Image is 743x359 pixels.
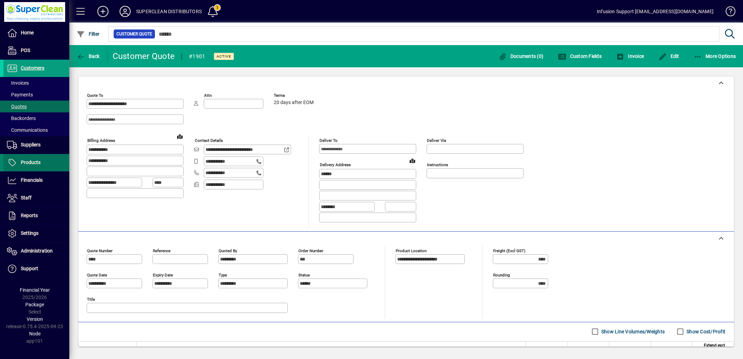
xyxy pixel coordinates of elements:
div: #1901 [189,51,205,62]
label: Show Cost/Profit [685,328,725,335]
span: Reports [21,213,38,218]
span: More Options [694,53,736,59]
span: Back [77,53,100,59]
button: More Options [692,50,738,62]
a: Invoices [3,77,69,89]
span: 20 days after EOM [274,100,314,105]
mat-label: Quote date [87,272,107,277]
span: Customer Quote [116,31,152,37]
span: Products [21,160,41,165]
span: Staff [21,195,32,200]
button: Documents (0) [497,50,545,62]
span: Custom Fields [558,53,602,59]
mat-label: Deliver via [427,138,446,143]
mat-label: Expiry date [153,272,173,277]
div: Customer Quote [113,51,175,62]
span: Terms [274,93,315,98]
button: Profile [114,5,136,18]
span: GST ($) [674,345,688,353]
mat-label: Quoted by [219,248,237,253]
div: SUPERCLEAN DISTRIBUTORS [136,6,202,17]
a: Payments [3,89,69,101]
span: Item [87,345,96,353]
span: Package [25,302,44,307]
a: Communications [3,124,69,136]
a: Knowledge Base [720,1,734,24]
mat-label: Deliver To [320,138,338,143]
mat-label: Quote number [87,248,113,253]
app-page-header-button: Back [69,50,107,62]
span: Rate excl GST ($) [573,345,605,353]
a: Administration [3,242,69,260]
mat-label: Product location [396,248,427,253]
span: Extend excl GST ($) [697,342,725,357]
mat-label: Freight (excl GST) [493,248,525,253]
span: Financial Year [20,287,50,293]
span: Payments [7,92,33,97]
span: Version [27,316,43,322]
span: Suppliers [21,142,41,147]
a: View on map [174,131,185,142]
span: Support [21,266,38,271]
button: Add [92,5,114,18]
a: Home [3,24,69,42]
mat-label: Rounding [493,272,510,277]
mat-label: Status [298,272,310,277]
span: Invoices [7,80,29,86]
span: Financials [21,177,43,183]
span: Backorders [7,116,36,121]
span: Edit [658,53,679,59]
mat-label: Type [219,272,227,277]
a: Reports [3,207,69,224]
span: Communications [7,127,48,133]
span: Home [21,30,34,35]
span: Node [29,331,41,336]
mat-label: Title [87,297,95,301]
span: Quotes [7,104,27,109]
span: Quantity [547,345,563,353]
div: Infusion Support [EMAIL_ADDRESS][DOMAIN_NAME] [597,6,714,17]
span: Description [141,345,162,353]
mat-label: Order number [298,248,323,253]
a: Products [3,154,69,171]
a: View on map [407,155,418,166]
a: POS [3,42,69,59]
span: POS [21,48,30,53]
span: Administration [21,248,53,254]
button: Back [75,50,102,62]
mat-label: Reference [153,248,171,253]
mat-label: Attn [204,93,212,98]
span: Customers [21,65,44,71]
span: Discount (%) [623,345,646,353]
button: Edit [657,50,681,62]
span: Active [217,54,231,59]
a: Quotes [3,101,69,112]
span: Documents (0) [498,53,543,59]
mat-label: Quote To [87,93,103,98]
a: Settings [3,225,69,242]
span: Filter [77,31,100,37]
mat-label: Instructions [427,162,448,167]
a: Financials [3,172,69,189]
button: Filter [75,28,102,40]
a: Staff [3,189,69,207]
a: Backorders [3,112,69,124]
span: Invoice [616,53,644,59]
a: Suppliers [3,136,69,154]
span: Settings [21,230,38,236]
label: Show Line Volumes/Weights [600,328,665,335]
button: Custom Fields [556,50,603,62]
button: Invoice [614,50,646,62]
a: Support [3,260,69,277]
